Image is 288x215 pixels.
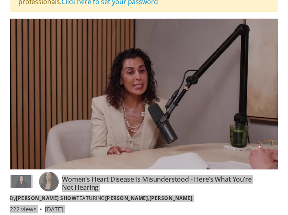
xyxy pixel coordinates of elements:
div: [DATE] [45,205,63,213]
img: Dr. Gabrielle Lyon Show [10,175,33,188]
video-js: Video Player [10,19,278,169]
a: [PERSON_NAME] Show [16,195,77,202]
h4: Women’s Heart Disease Is Misunderstood - Here’s What You’re Not Hearing [62,175,252,191]
a: [PERSON_NAME] [149,195,193,202]
img: Avatar [39,172,59,191]
a: [PERSON_NAME] [105,195,148,202]
span: 222 views [10,205,37,213]
div: By FEATURING , [10,195,278,202]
